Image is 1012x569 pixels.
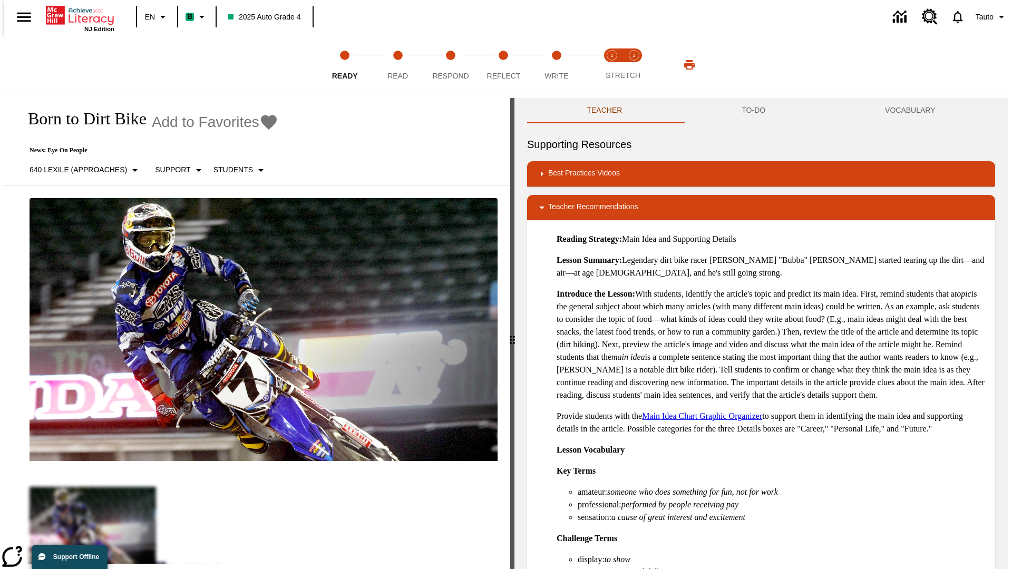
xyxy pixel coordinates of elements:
[387,72,408,80] span: Read
[46,4,114,32] div: Home
[673,55,706,74] button: Print
[557,445,625,454] strong: Lesson Vocabulary
[955,289,971,298] em: topic
[619,36,649,94] button: Stretch Respond step 2 of 2
[17,109,147,129] h1: Born to Dirt Bike
[578,486,987,498] li: amateur:
[510,98,514,569] div: Press Enter or Spacebar and then press right and left arrow keys to move the slider
[557,254,987,279] p: Legendary dirt bike racer [PERSON_NAME] "Bubba" [PERSON_NAME] started tearing up the dirt—and air...
[332,72,358,80] span: Ready
[432,72,469,80] span: Respond
[557,234,622,243] strong: Reading Strategy:
[514,98,1008,569] div: activity
[526,36,587,94] button: Write step 5 of 5
[557,410,987,435] p: Provide students with the to support them in identifying the main idea and supporting details in ...
[557,534,617,543] strong: Challenge Terms
[642,411,762,420] a: Main Idea Chart Graphic Organizer
[8,2,40,33] button: Open side menu
[473,36,534,94] button: Reflect step 4 of 5
[611,352,645,361] em: main idea
[32,545,108,569] button: Support Offline
[578,553,987,566] li: display:
[976,12,994,23] span: Tauto
[607,487,778,496] em: someone who does something for fun, not for work
[17,146,278,154] p: News: Eye On People
[527,161,995,187] div: Best Practices Videos
[140,7,174,26] button: Language: EN, Select a language
[527,195,995,220] div: Teacher Recommendations
[916,3,944,31] a: Resource Center, Will open in new tab
[527,98,682,123] button: Teacher
[944,3,971,31] a: Notifications
[145,12,155,23] span: EN
[152,113,278,131] button: Add to Favorites - Born to Dirt Bike
[557,289,635,298] strong: Introduce the Lesson:
[527,136,995,153] h6: Supporting Resources
[30,164,127,175] p: 640 Lexile (Approaches)
[605,555,630,564] em: to show
[557,288,987,401] p: With students, identify the article's topic and predict its main idea. First, remind students tha...
[4,98,510,564] div: reading
[228,12,301,23] span: 2025 Auto Grade 4
[84,26,114,32] span: NJ Edition
[314,36,375,94] button: Ready step 1 of 5
[151,161,209,180] button: Scaffolds, Support
[420,36,481,94] button: Respond step 3 of 5
[209,161,271,180] button: Select Student
[548,168,620,180] p: Best Practices Videos
[887,3,916,32] a: Data Center
[632,53,635,58] text: 2
[606,71,640,80] span: STRETCH
[487,72,521,80] span: Reflect
[53,553,99,561] span: Support Offline
[152,114,259,131] span: Add to Favorites
[30,198,498,462] img: Motocross racer James Stewart flies through the air on his dirt bike.
[181,7,212,26] button: Boost Class color is mint green. Change class color
[25,161,145,180] button: Select Lexile, 640 Lexile (Approaches)
[597,36,627,94] button: Stretch Read step 1 of 2
[610,53,613,58] text: 1
[621,500,738,509] em: performed by people receiving pay
[155,164,190,175] p: Support
[578,498,987,511] li: professional:
[548,201,638,214] p: Teacher Recommendations
[971,7,1012,26] button: Profile/Settings
[557,233,987,246] p: Main Idea and Supporting Details
[213,164,253,175] p: Students
[682,98,825,123] button: TO-DO
[544,72,568,80] span: Write
[825,98,995,123] button: VOCABULARY
[557,256,622,264] strong: Lesson Summary:
[527,98,995,123] div: Instructional Panel Tabs
[611,513,745,522] em: a cause of great interest and excitement
[557,466,596,475] strong: Key Terms
[187,10,192,23] span: B
[578,511,987,524] li: sensation:
[367,36,428,94] button: Read step 2 of 5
